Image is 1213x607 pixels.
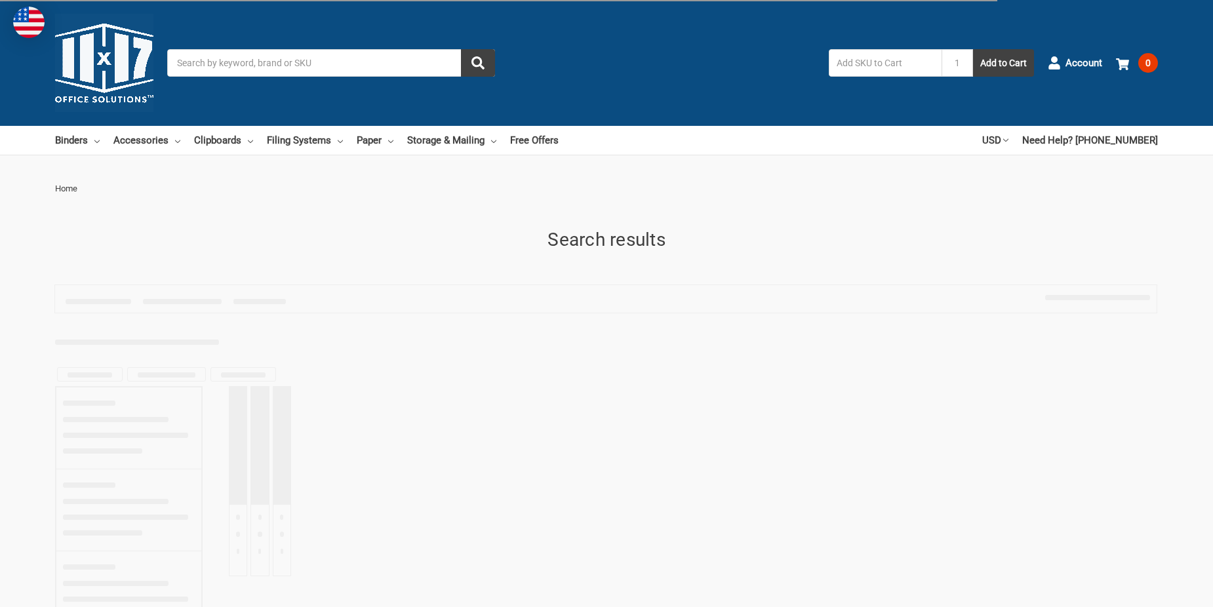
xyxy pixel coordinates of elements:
a: Filing Systems [267,126,343,155]
a: Storage & Mailing [407,126,496,155]
img: duty and tax information for United States [13,7,45,38]
button: Add to Cart [973,49,1034,77]
a: Account [1048,46,1102,80]
a: Clipboards [194,126,253,155]
span: Account [1065,56,1102,71]
span: Home [55,184,77,193]
img: 11x17.com [55,14,153,112]
input: Add SKU to Cart [829,49,942,77]
a: 0 [1116,46,1158,80]
a: Accessories [113,126,180,155]
a: Paper [357,126,393,155]
a: Binders [55,126,100,155]
input: Search by keyword, brand or SKU [167,49,495,77]
a: Free Offers [510,126,559,155]
h1: Search results [55,226,1158,254]
span: 0 [1138,53,1158,73]
a: USD [982,126,1008,155]
a: Need Help? [PHONE_NUMBER] [1022,126,1158,155]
